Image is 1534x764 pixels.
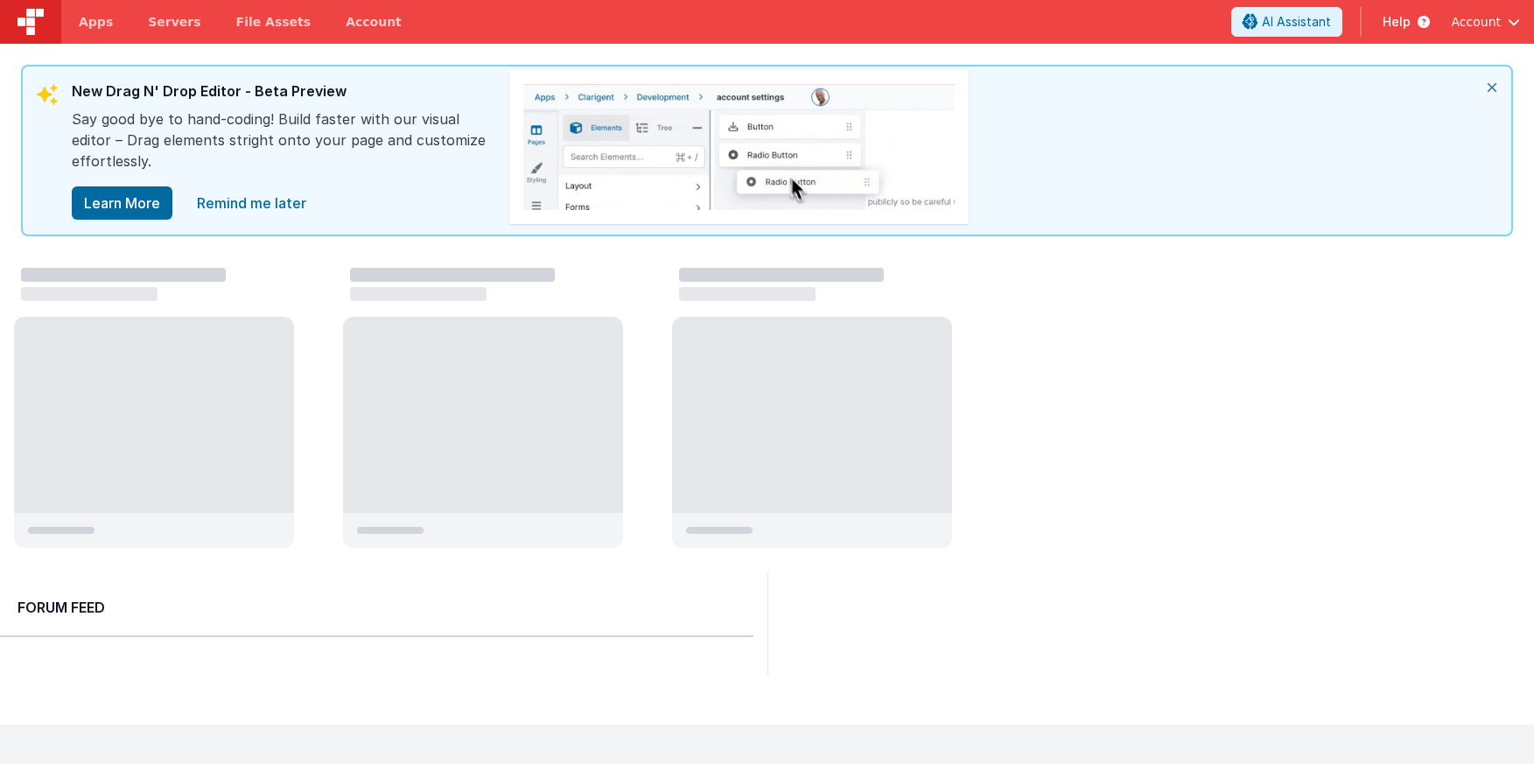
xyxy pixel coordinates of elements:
[79,13,113,31] span: Apps
[1383,13,1411,31] span: Help
[72,109,492,186] div: Say good bye to hand-coding! Build faster with our visual editor – Drag elements stright onto you...
[1473,67,1511,109] i: close
[148,13,200,31] span: Servers
[1231,7,1342,37] button: AI Assistant
[72,81,492,109] div: New Drag N' Drop Editor - Beta Preview
[1262,13,1331,31] span: AI Assistant
[236,13,312,31] span: File Assets
[18,597,736,618] h2: Forum Feed
[1451,13,1520,31] button: Account
[1451,13,1501,31] span: Account
[186,186,317,221] a: close
[72,186,172,220] button: Learn More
